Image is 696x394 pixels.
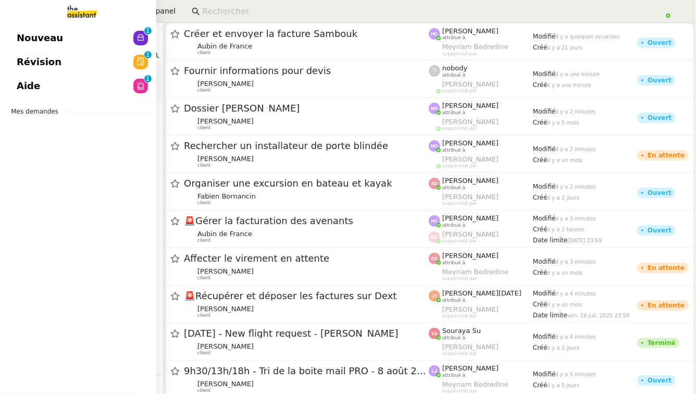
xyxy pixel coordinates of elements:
[548,345,579,351] span: il y a 2 jours
[442,305,499,313] span: [PERSON_NAME]
[533,183,556,190] span: Modifié
[648,265,685,271] div: En attente
[442,373,465,378] span: attribué à
[648,302,685,309] div: En attente
[184,230,429,243] app-user-detailed-label: client
[442,214,499,222] span: [PERSON_NAME]
[429,102,533,115] app-user-label: attribué à
[567,238,602,243] span: [DATE] 23:59
[442,298,465,303] span: attribué à
[442,335,465,341] span: attribué à
[184,290,195,301] span: 🚨
[429,328,440,339] img: svg
[648,115,672,121] div: Ouvert
[429,64,533,78] app-user-label: attribué à
[429,43,533,56] app-user-label: suppervisé par
[184,81,195,92] img: users%2F2TyHGbgGwwZcFhdWHiwf3arjzPD2%2Favatar%2F1545394186276.jpeg
[429,139,533,153] app-user-label: attribué à
[556,34,620,40] span: il y a quelques secondes
[533,258,556,265] span: Modifié
[533,344,548,351] span: Créé
[184,231,195,242] img: users%2FSclkIUIAuBOhhDrbgjtrSikBoD03%2Favatar%2F48cbc63d-a03d-4817-b5bf-7f7aeed5f2a9
[184,179,429,188] span: Organiser une excursion en bateau et kayak
[184,380,429,393] app-user-detailed-label: client
[658,6,670,17] img: users%2FPPrFYTsEAUgQy5cK5MCpqKbOX8K2%2Favatar%2FCapture%20d%E2%80%99e%CC%81cran%202023-06-05%20a%...
[548,157,582,163] span: il y a un mois
[429,364,533,378] app-user-label: attribué à
[556,109,596,115] span: il y a 2 minutes
[184,329,429,338] span: [DATE] - New flight request - [PERSON_NAME]
[184,267,429,281] app-user-detailed-label: client
[197,342,254,350] span: [PERSON_NAME]
[533,119,548,126] span: Créé
[556,259,596,265] span: il y a 3 minutes
[442,43,508,51] span: Meyriam Bedredine
[144,51,152,58] nz-badge-sup: 1
[429,215,440,227] img: svg
[429,269,440,280] img: users%2FaellJyylmXSg4jqeVbanehhyYJm1%2Favatar%2Fprofile-pic%20(4).png
[429,343,533,356] app-user-label: suppervisé par
[5,106,65,117] span: Mes demandes
[184,141,429,151] span: Rechercher un installateur de porte blindée
[429,305,533,319] app-user-label: suppervisé par
[442,252,499,260] span: [PERSON_NAME]
[429,193,533,206] app-user-label: suppervisé par
[442,380,508,388] span: Meyriam Bedredine
[197,275,210,281] span: client
[442,327,481,335] span: Souraya Su
[442,230,499,238] span: [PERSON_NAME]
[442,110,465,116] span: attribué à
[429,177,533,190] app-user-label: attribué à
[548,302,582,307] span: il y a un mois
[429,252,533,265] app-user-label: attribué à
[548,227,585,232] span: il y a 2 heures
[556,71,600,77] span: il y a une minute
[202,5,647,19] input: Rechercher
[197,230,252,238] span: Aubin de France
[556,372,596,377] span: il y a 5 minutes
[556,334,596,340] span: il y a 4 minutes
[533,269,548,276] span: Créé
[184,80,429,93] app-user-detailed-label: client
[184,366,429,376] span: 9h30/13h/18h - Tri de la boite mail PRO - 8 août 2025
[184,216,429,226] span: Gérer la facturation des avenants
[429,119,440,130] img: users%2FyQfMwtYgTqhRP2YHWHmG2s2LYaD3%2Favatar%2Fprofile-pic.png
[184,306,195,317] img: users%2FpftfpH3HWzRMeZpe6E7kXDgO5SJ3%2Favatar%2Fa3cc7090-f8ed-4df9-82e0-3c63ac65f9dd
[429,290,440,302] img: svg
[548,82,591,88] span: il y a une minute
[648,340,676,346] div: Terminé
[442,268,508,276] span: Meyriam Bedredine
[548,270,582,276] span: il y a un mois
[184,193,195,205] img: users%2FNsDxpgzytqOlIY2WSYlFcHtx26m1%2Favatar%2F8901.jpg
[197,163,210,168] span: client
[197,313,210,318] span: client
[429,365,440,377] img: svg
[533,108,556,115] span: Modifié
[442,163,477,169] span: suppervisé par
[442,35,465,41] span: attribué à
[442,126,477,131] span: suppervisé par
[556,146,596,152] span: il y a 2 minutes
[648,227,672,233] div: Ouvert
[533,44,548,51] span: Créé
[648,190,672,196] div: Ouvert
[197,388,210,393] span: client
[533,333,556,340] span: Modifié
[184,117,429,131] app-user-detailed-label: client
[197,192,256,200] span: Fabien Bornancin
[429,230,533,244] app-user-label: suppervisé par
[442,289,521,297] span: [PERSON_NAME][DATE]
[533,81,548,89] span: Créé
[429,231,440,243] img: svg
[146,51,150,60] p: 1
[442,364,499,372] span: [PERSON_NAME]
[442,64,467,72] span: nobody
[17,78,40,94] span: Aide
[197,80,254,88] span: [PERSON_NAME]
[429,306,440,318] img: users%2FoFdbodQ3TgNoWt9kP3GXAs5oaCq1%2Favatar%2Fprofile-pic.png
[197,350,210,356] span: client
[442,118,499,126] span: [PERSON_NAME]
[567,313,629,318] span: ven. 18 juil. 2025 23:59
[648,377,672,384] div: Ouvert
[442,193,499,201] span: [PERSON_NAME]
